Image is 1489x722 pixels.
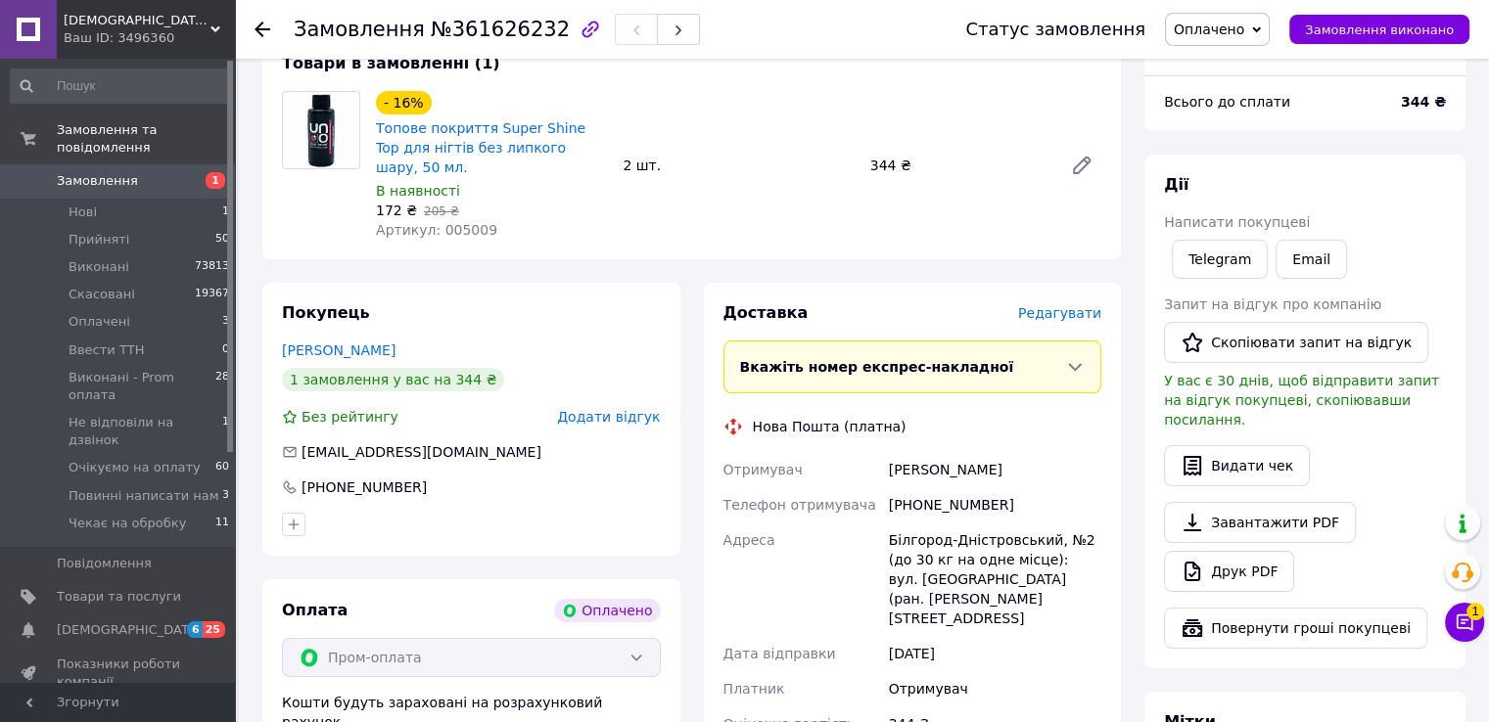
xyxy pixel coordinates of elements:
span: Телефон отримувача [723,497,876,513]
span: Покупець [282,303,370,322]
input: Пошук [10,68,231,104]
div: [PHONE_NUMBER] [885,487,1105,522]
span: Без рейтингу [302,409,398,425]
img: Топове покриття Super Shine Top для нігтів без липкого шару, 50 мл. [287,92,356,168]
span: Товари та послуги [57,588,181,606]
span: Показники роботи компанії [57,655,181,691]
span: №361626232 [431,18,570,41]
a: Telegram [1172,240,1268,279]
div: 1 замовлення у вас на 344 ₴ [282,368,504,391]
div: Статус замовлення [965,20,1145,39]
span: 11 [215,515,229,532]
span: 1 [1466,603,1484,620]
span: Дії [1164,175,1188,194]
span: Виконані [69,258,129,276]
div: Повернутися назад [255,20,270,39]
span: Повідомлення [57,555,152,572]
button: Замовлення виконано [1289,15,1469,44]
span: 25 [203,621,225,638]
span: Очікуємо на оплату [69,459,201,476]
span: Не відповіли на дзвінок [69,414,222,449]
span: Замовлення [294,18,425,41]
div: [PERSON_NAME] [885,452,1105,487]
button: Повернути гроші покупцеві [1164,608,1427,649]
span: 1 [222,203,229,221]
span: Замовлення [57,172,138,190]
span: [DEMOGRAPHIC_DATA] [57,621,202,639]
span: Виконані - Prom оплата [69,369,215,404]
div: [PHONE_NUMBER] [300,477,429,497]
button: Скопіювати запит на відгук [1164,322,1428,363]
span: Доставка [723,303,809,322]
span: Дата відправки [723,646,836,661]
span: Замовлення та повідомлення [57,121,235,157]
span: 0 [222,341,229,359]
div: Оплачено [554,599,660,622]
span: 205 ₴ [424,204,459,218]
span: Товари в замовленні (1) [282,54,500,72]
span: Написати покупцеві [1164,214,1310,230]
span: Замовлення виконано [1305,23,1454,37]
span: 1 [222,414,229,449]
span: Чекає на обробку [69,515,186,532]
span: 73813 [195,258,229,276]
span: Редагувати [1018,305,1101,321]
span: Скасовані [69,286,135,303]
span: Артикул: 005009 [376,222,497,238]
span: 60 [215,459,229,476]
span: 19367 [195,286,229,303]
span: LADY BOSS - все для манікюру та краси [64,12,210,29]
div: - 16% [376,91,432,114]
span: Адреса [723,532,775,548]
span: 172 ₴ [376,203,417,218]
div: Нова Пошта (платна) [748,417,911,436]
span: Отримувач [723,462,803,477]
div: Білгород-Дністровський, №2 (до 30 кг на одне місце): вул. [GEOGRAPHIC_DATA] (ран. [PERSON_NAME][S... [885,522,1105,636]
span: Ввести ТТН [69,341,145,359]
div: Отримувач [885,671,1105,706]
span: Прийняті [69,231,129,248]
span: Оплата [282,601,348,619]
button: Email [1276,240,1347,279]
span: 6 [187,621,203,638]
span: 3 [222,313,229,331]
div: 2 шт. [615,152,861,179]
button: Чат з покупцем1 [1445,603,1484,642]
span: Оплачено [1174,22,1244,37]
span: Запит на відгук про компанію [1164,296,1381,312]
button: Видати чек [1164,445,1310,486]
span: У вас є 30 днів, щоб відправити запит на відгук покупцеві, скопіювавши посилання. [1164,373,1439,428]
span: Оплачені [69,313,130,331]
span: Платник [723,681,785,697]
span: [EMAIL_ADDRESS][DOMAIN_NAME] [302,444,541,460]
span: Всього до сплати [1164,94,1290,110]
span: Вкажіть номер експрес-накладної [740,359,1014,375]
a: Редагувати [1062,146,1101,185]
span: Повинні написати нам [69,487,219,505]
a: Топове покриття Super Shine Top для нігтів без липкого шару, 50 мл. [376,120,585,175]
b: 344 ₴ [1401,94,1446,110]
span: Нові [69,203,97,221]
div: [DATE] [885,636,1105,671]
span: 50 [215,231,229,248]
span: 3 [222,487,229,505]
a: Друк PDF [1164,551,1294,592]
div: Ваш ID: 3496360 [64,29,235,47]
a: [PERSON_NAME] [282,342,396,358]
span: В наявності [376,183,460,199]
a: Завантажити PDF [1164,502,1356,543]
div: 344 ₴ [862,152,1054,179]
span: 1 [206,172,225,189]
span: Додати відгук [557,409,660,425]
span: 28 [215,369,229,404]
